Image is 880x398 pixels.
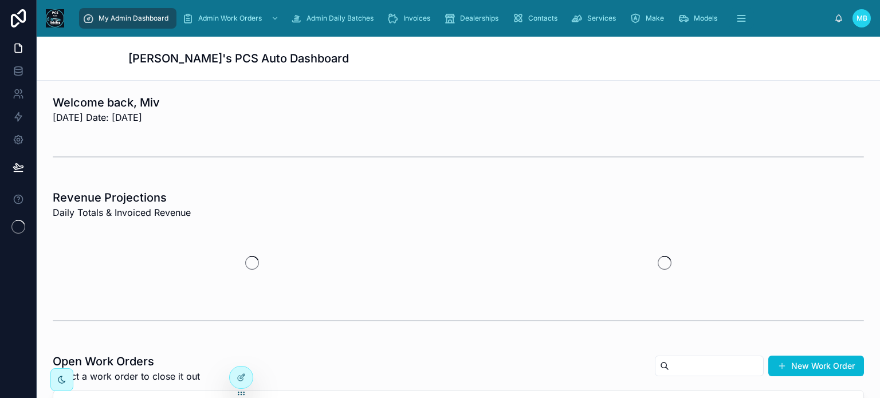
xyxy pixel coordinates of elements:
[384,8,438,29] a: Invoices
[403,14,430,23] span: Invoices
[53,369,200,383] span: Select a work order to close it out
[53,94,160,111] h1: Welcome back, Miv
[198,14,262,23] span: Admin Work Orders
[768,356,864,376] button: New Work Order
[287,8,382,29] a: Admin Daily Batches
[73,6,834,31] div: scrollable content
[674,8,725,29] a: Models
[53,190,191,206] h1: Revenue Projections
[307,14,374,23] span: Admin Daily Batches
[857,14,867,23] span: MB
[646,14,664,23] span: Make
[694,14,717,23] span: Models
[441,8,506,29] a: Dealerships
[53,206,191,219] span: Daily Totals & Invoiced Revenue
[626,8,672,29] a: Make
[53,353,200,369] h1: Open Work Orders
[460,14,498,23] span: Dealerships
[128,50,349,66] h1: [PERSON_NAME]'s PCS Auto Dashboard
[79,8,176,29] a: My Admin Dashboard
[53,111,160,124] span: [DATE] Date: [DATE]
[568,8,624,29] a: Services
[587,14,616,23] span: Services
[509,8,565,29] a: Contacts
[99,14,168,23] span: My Admin Dashboard
[46,9,64,27] img: App logo
[528,14,557,23] span: Contacts
[179,8,285,29] a: Admin Work Orders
